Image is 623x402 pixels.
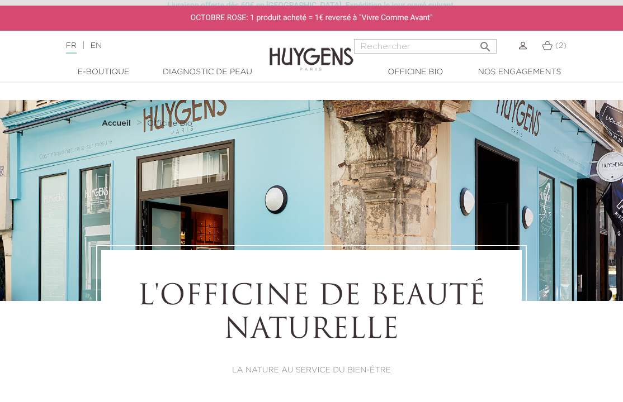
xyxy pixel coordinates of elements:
[91,42,102,50] a: EN
[102,119,133,128] a: Accueil
[364,66,468,78] a: Officine Bio
[542,41,567,50] a: (2)
[147,119,192,127] span: Officine Bio
[475,36,495,51] button: 
[155,66,259,78] a: Diagnostic de peau
[132,281,491,348] h1: L'OFFICINE DE BEAUTÉ NATURELLE
[147,119,192,128] a: Officine Bio
[270,30,353,73] img: Huygens
[51,66,155,78] a: E-Boutique
[468,66,572,78] a: Nos engagements
[354,39,497,54] input: Rechercher
[479,37,492,50] i: 
[555,42,567,50] span: (2)
[66,42,77,54] a: FR
[102,119,131,127] strong: Accueil
[132,365,491,376] p: LA NATURE AU SERVICE DU BIEN-ÊTRE
[60,39,251,52] div: |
